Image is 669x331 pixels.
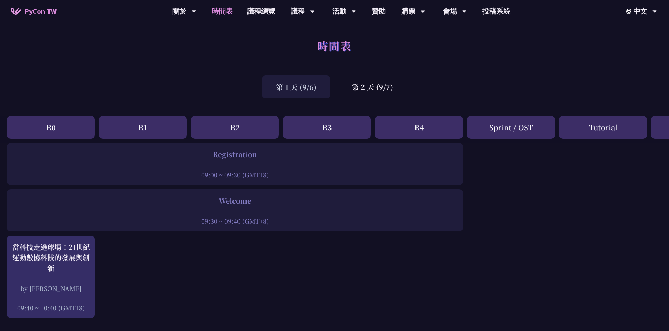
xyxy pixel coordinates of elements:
[626,9,633,14] img: Locale Icon
[11,196,459,206] div: Welcome
[559,116,647,139] div: Tutorial
[11,217,459,225] div: 09:30 ~ 09:40 (GMT+8)
[262,75,330,98] div: 第 1 天 (9/6)
[11,149,459,160] div: Registration
[25,6,57,16] span: PyCon TW
[191,116,279,139] div: R2
[11,303,91,312] div: 09:40 ~ 10:40 (GMT+8)
[337,75,407,98] div: 第 2 天 (9/7)
[375,116,463,139] div: R4
[11,242,91,312] a: 當科技走進球場：21世紀運動數據科技的發展與創新 by [PERSON_NAME] 09:40 ~ 10:40 (GMT+8)
[317,35,352,56] h1: 時間表
[11,284,91,293] div: by [PERSON_NAME]
[4,2,64,20] a: PyCon TW
[467,116,555,139] div: Sprint / OST
[11,8,21,15] img: Home icon of PyCon TW 2025
[7,116,95,139] div: R0
[99,116,187,139] div: R1
[11,242,91,273] div: 當科技走進球場：21世紀運動數據科技的發展與創新
[283,116,371,139] div: R3
[11,170,459,179] div: 09:00 ~ 09:30 (GMT+8)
